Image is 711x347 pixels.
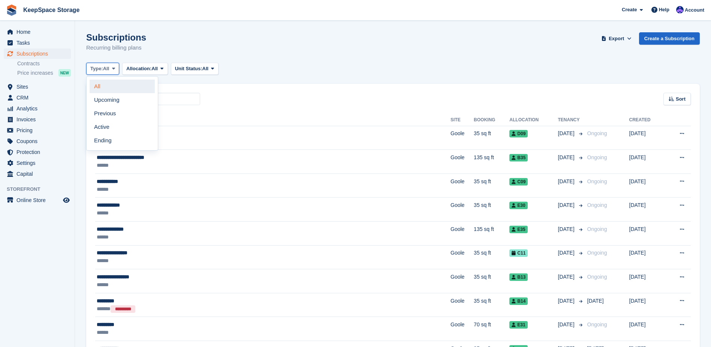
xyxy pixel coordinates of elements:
[90,120,155,134] a: Active
[202,65,209,72] span: All
[16,169,61,179] span: Capital
[16,158,61,168] span: Settings
[639,32,700,45] a: Create a Subscription
[86,44,146,52] p: Recurring billing plans
[474,114,509,126] th: Booking
[587,274,607,280] span: Ongoing
[685,6,704,14] span: Account
[20,4,82,16] a: KeepSpace Storage
[558,114,584,126] th: Tenancy
[587,130,607,136] span: Ongoing
[16,195,61,205] span: Online Store
[17,69,53,77] span: Price increases
[16,48,61,59] span: Subscriptions
[16,81,61,92] span: Sites
[90,65,103,72] span: Type:
[629,293,665,317] td: [DATE]
[151,65,158,72] span: All
[451,150,474,174] td: Goole
[90,107,155,120] a: Previous
[474,317,509,341] td: 70 sq ft
[558,154,576,161] span: [DATE]
[558,201,576,209] span: [DATE]
[474,222,509,246] td: 135 sq ft
[4,125,71,136] a: menu
[509,130,528,137] span: D09
[16,38,61,48] span: Tasks
[451,293,474,317] td: Goole
[90,80,155,93] a: All
[16,114,61,125] span: Invoices
[474,198,509,222] td: 35 sq ft
[451,114,474,126] th: Site
[451,126,474,150] td: Goole
[676,95,686,103] span: Sort
[509,273,528,281] span: B13
[175,65,202,72] span: Unit Status:
[474,150,509,174] td: 135 sq ft
[587,298,604,304] span: [DATE]
[4,27,71,37] a: menu
[16,136,61,146] span: Coupons
[587,202,607,208] span: Ongoing
[676,6,684,14] img: Chloe Clark
[451,222,474,246] td: Goole
[587,154,607,160] span: Ongoing
[17,60,71,67] a: Contracts
[451,317,474,341] td: Goole
[4,195,71,205] a: menu
[509,114,558,126] th: Allocation
[509,226,527,233] span: E35
[451,198,474,222] td: Goole
[16,125,61,136] span: Pricing
[558,225,576,233] span: [DATE]
[587,321,607,327] span: Ongoing
[4,103,71,114] a: menu
[509,297,528,305] span: B14
[4,136,71,146] a: menu
[629,245,665,269] td: [DATE]
[86,32,146,42] h1: Subscriptions
[474,293,509,317] td: 35 sq ft
[629,150,665,174] td: [DATE]
[629,198,665,222] td: [DATE]
[95,114,451,126] th: Customer
[600,32,633,45] button: Export
[509,178,528,186] span: C09
[58,69,71,77] div: NEW
[474,269,509,293] td: 35 sq ft
[90,134,155,147] a: Ending
[659,6,669,14] span: Help
[587,250,607,256] span: Ongoing
[90,93,155,107] a: Upcoming
[558,321,576,329] span: [DATE]
[474,173,509,198] td: 35 sq ft
[16,27,61,37] span: Home
[509,202,527,209] span: E30
[4,158,71,168] a: menu
[4,48,71,59] a: menu
[629,126,665,150] td: [DATE]
[629,269,665,293] td: [DATE]
[587,226,607,232] span: Ongoing
[171,63,219,75] button: Unit Status: All
[126,65,151,72] span: Allocation:
[16,147,61,157] span: Protection
[558,273,576,281] span: [DATE]
[451,269,474,293] td: Goole
[509,249,528,257] span: C11
[122,63,168,75] button: Allocation: All
[629,114,665,126] th: Created
[509,154,528,161] span: B35
[558,249,576,257] span: [DATE]
[558,130,576,137] span: [DATE]
[4,81,71,92] a: menu
[4,114,71,125] a: menu
[86,63,119,75] button: Type: All
[622,6,637,14] span: Create
[451,173,474,198] td: Goole
[587,178,607,184] span: Ongoing
[4,38,71,48] a: menu
[4,147,71,157] a: menu
[17,69,71,77] a: Price increases NEW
